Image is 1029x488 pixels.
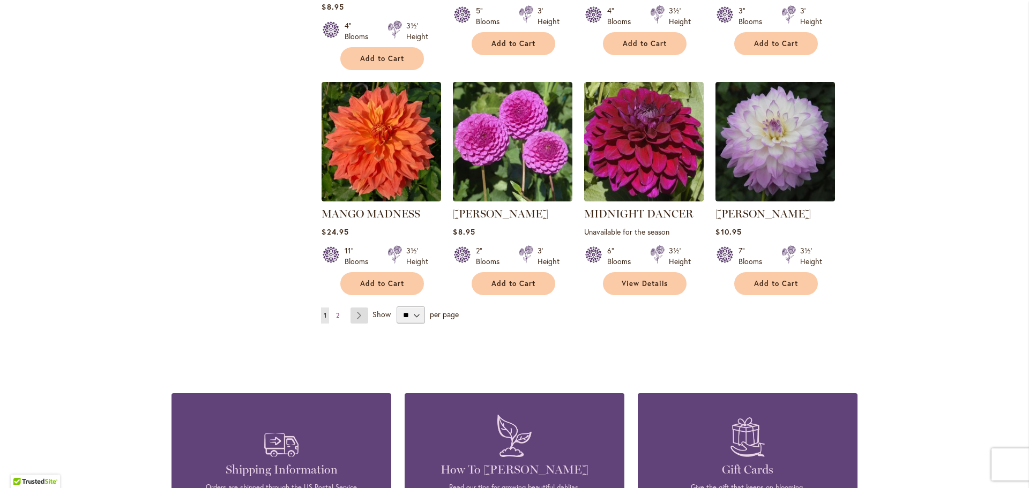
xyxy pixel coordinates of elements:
[322,82,441,201] img: Mango Madness
[669,5,691,27] div: 3½' Height
[622,279,668,288] span: View Details
[333,307,342,324] a: 2
[734,272,818,295] button: Add to Cart
[603,32,687,55] button: Add to Cart
[453,82,572,201] img: MARY MUNNS
[406,245,428,267] div: 3½' Height
[669,245,691,267] div: 3½' Height
[360,279,404,288] span: Add to Cart
[607,5,637,27] div: 4" Blooms
[715,207,811,220] a: [PERSON_NAME]
[476,5,506,27] div: 5" Blooms
[715,193,835,204] a: MIKAYLA MIRANDA
[607,245,637,267] div: 6" Blooms
[322,193,441,204] a: Mango Madness
[538,5,560,27] div: 3' Height
[584,193,704,204] a: Midnight Dancer
[372,309,391,319] span: Show
[739,245,769,267] div: 7" Blooms
[800,5,822,27] div: 3' Height
[538,245,560,267] div: 3' Height
[453,227,475,237] span: $8.95
[584,227,704,237] p: Unavailable for the season
[453,193,572,204] a: MARY MUNNS
[476,245,506,267] div: 2" Blooms
[654,462,841,477] h4: Gift Cards
[8,450,38,480] iframe: Launch Accessibility Center
[345,20,375,42] div: 4" Blooms
[322,227,348,237] span: $24.95
[491,39,535,48] span: Add to Cart
[472,32,555,55] button: Add to Cart
[340,272,424,295] button: Add to Cart
[491,279,535,288] span: Add to Cart
[322,207,420,220] a: MANGO MADNESS
[188,462,375,477] h4: Shipping Information
[430,309,459,319] span: per page
[421,462,608,477] h4: How To [PERSON_NAME]
[406,20,428,42] div: 3½' Height
[739,5,769,27] div: 3" Blooms
[715,227,741,237] span: $10.95
[360,54,404,63] span: Add to Cart
[623,39,667,48] span: Add to Cart
[336,311,339,319] span: 2
[603,272,687,295] a: View Details
[754,39,798,48] span: Add to Cart
[340,47,424,70] button: Add to Cart
[453,207,548,220] a: [PERSON_NAME]
[322,2,344,12] span: $8.95
[715,82,835,201] img: MIKAYLA MIRANDA
[734,32,818,55] button: Add to Cart
[800,245,822,267] div: 3½' Height
[584,82,704,201] img: Midnight Dancer
[345,245,375,267] div: 11" Blooms
[472,272,555,295] button: Add to Cart
[754,279,798,288] span: Add to Cart
[324,311,326,319] span: 1
[584,207,694,220] a: MIDNIGHT DANCER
